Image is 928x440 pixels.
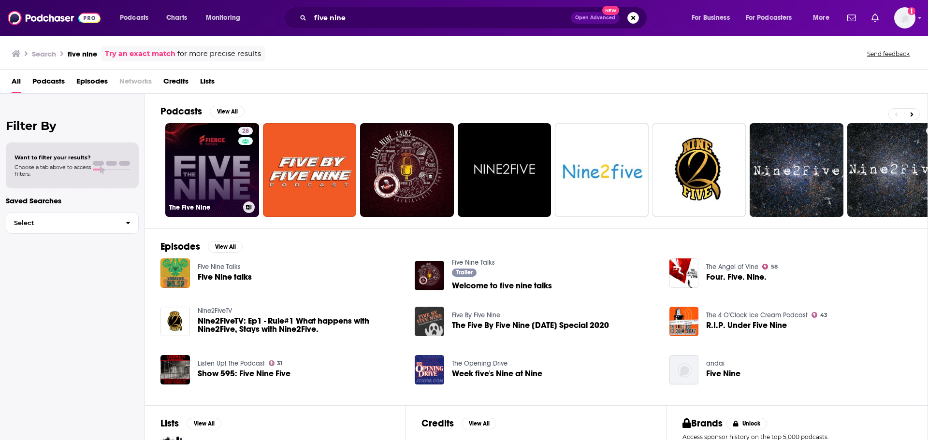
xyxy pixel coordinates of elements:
[726,418,768,429] button: Unlock
[187,418,221,429] button: View All
[685,10,742,26] button: open menu
[165,123,259,217] a: 28The Five Nine
[12,73,21,93] span: All
[415,307,444,336] img: The Five By Five Nine Halloween Special 2020
[160,105,245,117] a: PodcastsView All
[177,48,261,59] span: for more precise results
[868,10,883,26] a: Show notifications dropdown
[119,73,152,93] span: Networks
[242,127,249,136] span: 28
[771,265,778,269] span: 58
[602,6,620,15] span: New
[198,369,290,378] a: Show 595: Five Nine Five
[669,258,699,288] img: Four. Five. Nine.
[462,418,496,429] button: View All
[169,203,239,212] h3: The Five Nine
[669,355,699,384] img: Five Nine
[456,270,473,275] span: Trailer
[160,241,200,253] h2: Episodes
[210,106,245,117] button: View All
[200,73,215,93] a: Lists
[160,417,179,429] h2: Lists
[421,417,454,429] h2: Credits
[421,417,496,429] a: CreditsView All
[160,258,190,288] img: Five Nine talks
[198,317,404,333] span: Nine2FiveTV: Ep1 - Rule#1 What happens with Nine2Five, Stays with Nine2Five.
[198,263,241,271] a: Five Nine Talks
[105,48,175,59] a: Try an exact match
[310,10,571,26] input: Search podcasts, credits, & more...
[575,15,615,20] span: Open Advanced
[14,154,91,161] span: Want to filter your results?
[160,105,202,117] h2: Podcasts
[706,311,808,319] a: The 4 O'Clock Ice Cream Podcast
[208,241,243,253] button: View All
[160,417,221,429] a: ListsView All
[571,12,620,24] button: Open AdvancedNew
[68,49,97,58] h3: five nine
[706,369,740,378] a: Five Nine
[76,73,108,93] span: Episodes
[682,417,723,429] h2: Brands
[238,127,253,135] a: 28
[160,241,243,253] a: EpisodesView All
[198,273,252,281] a: Five Nine talks
[198,359,265,368] a: Listen Up! The Podcast
[746,11,792,25] span: For Podcasters
[843,10,860,26] a: Show notifications dropdown
[293,7,656,29] div: Search podcasts, credits, & more...
[762,264,778,270] a: 58
[812,312,827,318] a: 43
[160,355,190,384] img: Show 595: Five Nine Five
[32,49,56,58] h3: Search
[113,10,161,26] button: open menu
[813,11,829,25] span: More
[739,10,806,26] button: open menu
[6,119,139,133] h2: Filter By
[706,321,787,329] a: R.I.P. Under Five Nine
[706,359,725,368] a: andai
[894,7,915,28] span: Logged in as ahusic2015
[160,307,190,336] img: Nine2FiveTV: Ep1 - Rule#1 What happens with Nine2Five, Stays with Nine2Five.
[160,10,193,26] a: Charts
[452,311,500,319] a: Five By Five Nine
[163,73,188,93] a: Credits
[452,359,507,368] a: The Opening Drive
[199,10,253,26] button: open menu
[6,212,139,234] button: Select
[8,9,101,27] img: Podchaser - Follow, Share and Rate Podcasts
[692,11,730,25] span: For Business
[277,361,282,366] span: 31
[32,73,65,93] a: Podcasts
[415,355,444,384] img: Week five's Nine at Nine
[452,369,542,378] a: Week five's Nine at Nine
[6,220,118,226] span: Select
[706,273,767,281] span: Four. Five. Nine.
[14,164,91,177] span: Choose a tab above to access filters.
[669,307,699,336] img: R.I.P. Under Five Nine
[894,7,915,28] img: User Profile
[452,258,495,267] a: Five Nine Talks
[452,321,609,329] a: The Five By Five Nine Halloween Special 2020
[452,282,552,290] a: Welcome to five nine talks
[6,196,139,205] p: Saved Searches
[415,261,444,290] img: Welcome to five nine talks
